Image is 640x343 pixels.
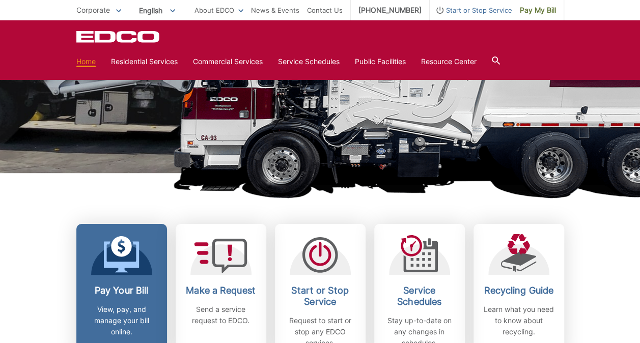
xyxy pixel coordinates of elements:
a: Home [76,56,96,67]
a: Public Facilities [355,56,406,67]
a: Commercial Services [193,56,263,67]
a: About EDCO [194,5,243,16]
span: English [131,2,183,19]
p: Learn what you need to know about recycling. [481,304,556,337]
span: Pay My Bill [520,5,556,16]
h2: Start or Stop Service [283,285,358,307]
a: News & Events [251,5,299,16]
h2: Service Schedules [382,285,457,307]
p: View, pay, and manage your bill online. [84,304,159,337]
h2: Recycling Guide [481,285,556,296]
h2: Pay Your Bill [84,285,159,296]
a: Contact Us [307,5,343,16]
p: Send a service request to EDCO. [183,304,259,326]
a: EDCD logo. Return to the homepage. [76,31,161,43]
a: Resource Center [421,56,477,67]
a: Residential Services [111,56,178,67]
a: Service Schedules [278,56,340,67]
span: Corporate [76,6,110,14]
h2: Make a Request [183,285,259,296]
